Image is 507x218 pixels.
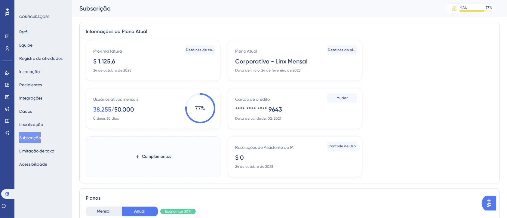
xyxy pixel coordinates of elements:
[86,195,100,201] font: Planos
[93,58,115,65] font: $ 1.125,6
[79,5,111,12] font: Subscrição
[19,109,32,114] font: Dados
[114,106,134,113] font: 50.000
[93,49,122,54] font: Próxima fatura
[19,69,40,74] font: Instalação
[165,209,191,213] font: Economize 30%
[327,141,357,151] button: Controle de Uso
[19,40,32,51] button: Equipe
[86,29,147,34] font: Informações do Plano Atual
[235,97,270,102] font: Cartão de crédito
[482,194,500,212] iframe: Iniciador do Assistente de IA do UserGuiding
[19,66,40,77] button: Instalação
[19,159,47,170] button: Acessibilidade
[486,5,489,10] font: 77
[134,209,146,214] font: Anual
[19,162,47,167] font: Acessibilidade
[195,105,201,112] font: 77
[19,135,41,140] font: Subscrição
[19,122,43,127] font: Localização
[489,5,492,10] font: %
[235,68,301,72] font: Data de início: 24 de fevereiro de 2025
[125,151,181,162] button: Complementos
[19,26,28,37] button: Perfil
[19,56,63,61] font: Registro de atividades
[19,96,42,100] font: Integrações
[185,45,215,55] button: Detalhes de cobrança
[19,132,41,143] button: Subscrição
[459,5,467,10] font: MAU
[235,58,308,65] font: Corporativo - Linx Mensal
[97,209,111,214] font: Mensal
[235,154,244,161] font: $ 0
[235,145,293,150] font: Resoluções do Assistente de IA
[19,82,42,87] font: Recipientes
[19,119,43,130] button: Localização
[235,164,273,169] font: 24 de outubro de 2025
[19,53,63,64] button: Registro de atividades
[93,97,138,102] font: Usuários ativos mensais
[327,45,357,55] button: Detalhes do plano
[93,68,131,72] font: 24 de outubro de 2025
[142,154,171,159] font: Complementos
[186,48,225,52] font: Detalhes de cobrança
[19,43,32,48] font: Equipe
[329,144,356,148] font: Controle de Uso
[19,15,49,19] font: CONFIGURAÇÕES
[19,29,28,34] font: Perfil
[19,146,54,156] button: Limitação de taxa
[93,116,119,121] font: Últimos 30 dias
[86,207,122,216] button: Mensal
[337,96,348,100] font: Mudar
[111,106,114,113] font: /
[93,106,111,113] font: 38.255
[122,207,158,216] button: Anual
[19,79,42,90] button: Recipientes
[328,48,360,52] font: Detalhes do plano
[19,93,42,103] button: Integrações
[201,105,206,112] font: %
[19,149,54,153] font: Limitação de taxa
[327,93,357,103] button: Mudar
[19,106,32,117] button: Dados
[235,49,257,54] font: Plano Atual
[235,116,281,121] font: Data de validade: 02/2027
